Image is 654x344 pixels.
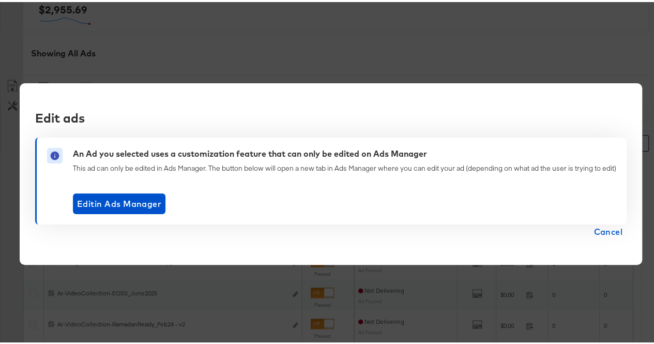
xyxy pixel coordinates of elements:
[589,222,627,237] button: Cancel
[77,195,161,209] span: Edit in Ads Manager
[35,107,619,125] div: Edit ads
[73,161,616,171] div: This ad can only be edited in Ads Manager. The button below will open a new tab in Ads Manager wh...
[73,191,165,212] button: Editin Ads Manager
[594,222,622,237] span: Cancel
[73,146,427,158] div: An Ad you selected uses a customization feature that can only be edited on Ads Manager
